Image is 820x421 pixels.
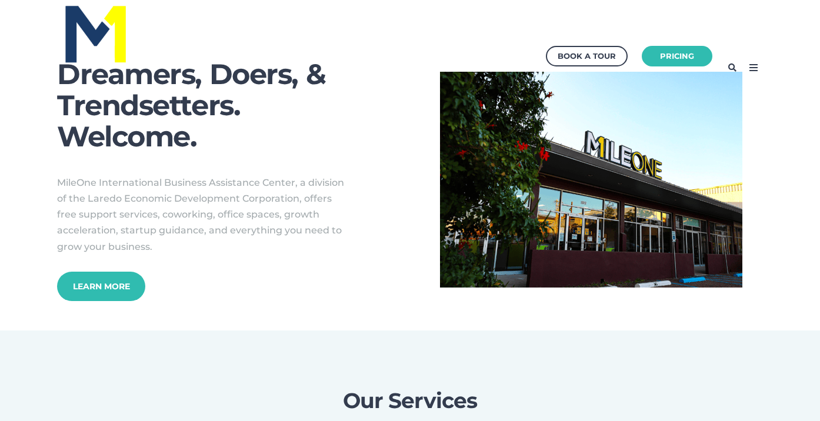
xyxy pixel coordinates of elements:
img: MileOne Blue_Yellow Logo [63,2,128,65]
div: Book a Tour [558,49,616,64]
a: Learn More [57,272,145,301]
h1: Dreamers, Doers, & Trendsetters. Welcome. [57,59,381,152]
a: Pricing [642,46,712,66]
h2: Our Services [104,389,716,413]
img: Canva Design DAFZb0Spo9U [440,72,742,288]
span: MileOne International Business Assistance Center, a division of the Laredo Economic Development C... [57,177,344,252]
a: Book a Tour [546,46,628,66]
